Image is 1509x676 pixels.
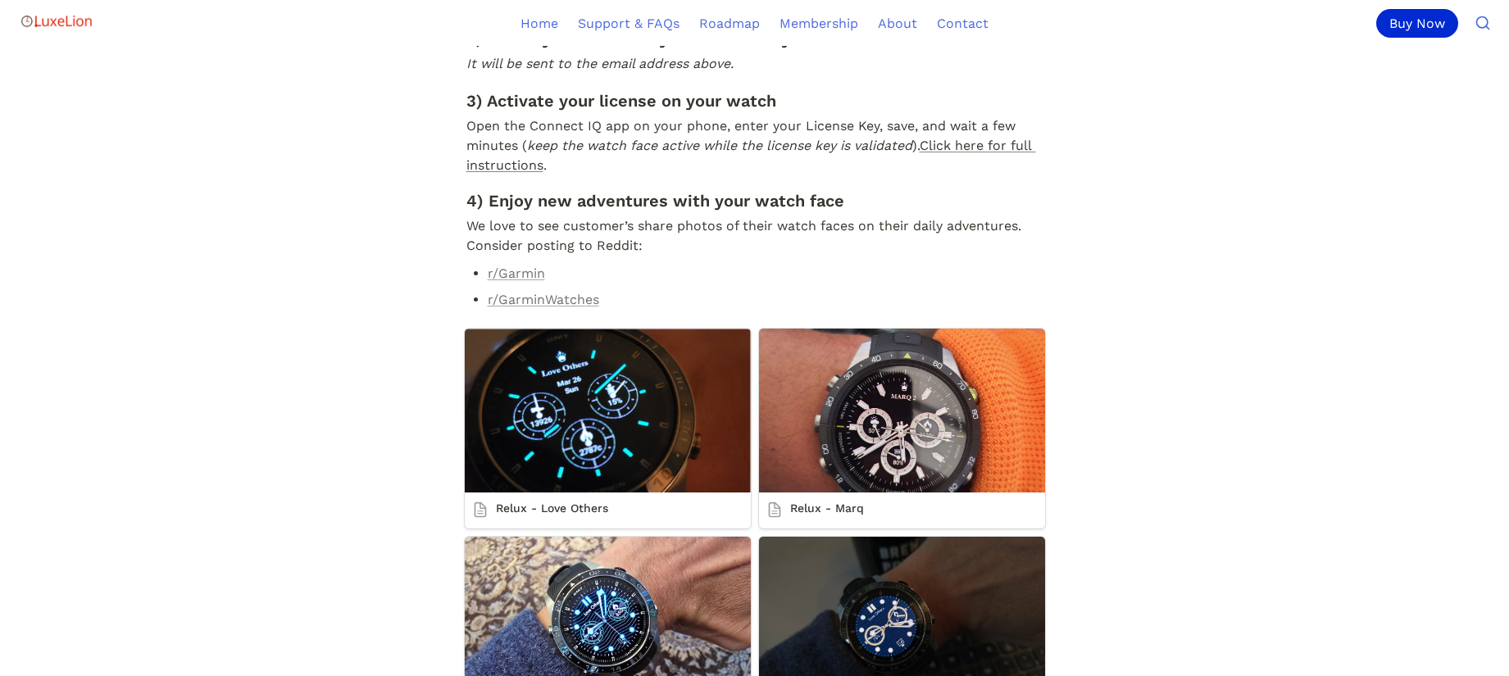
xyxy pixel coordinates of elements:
h3: 4) Enjoy new adventures with your watch face [465,188,1045,214]
em: keep the watch face active while the license key is validated [527,138,912,153]
a: Relux - Love Others [465,329,751,528]
em: It will be sent to the email address above. [466,56,734,71]
p: Open the Connect IQ app on your phone, enter your License Key, save, and wait a few minutes ( ). . [465,114,1045,178]
p: We love to see customer’s share photos of their watch faces on their daily adventures. Consider p... [465,214,1045,258]
a: Relux - Marq [759,329,1045,528]
h3: 3) Activate your license on your watch [465,88,1045,114]
a: r/GarminWatches [488,292,599,307]
div: Buy Now [1376,9,1458,38]
a: Buy Now [1376,9,1465,38]
img: Logo [20,5,93,38]
a: r/Garmin [488,265,545,281]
